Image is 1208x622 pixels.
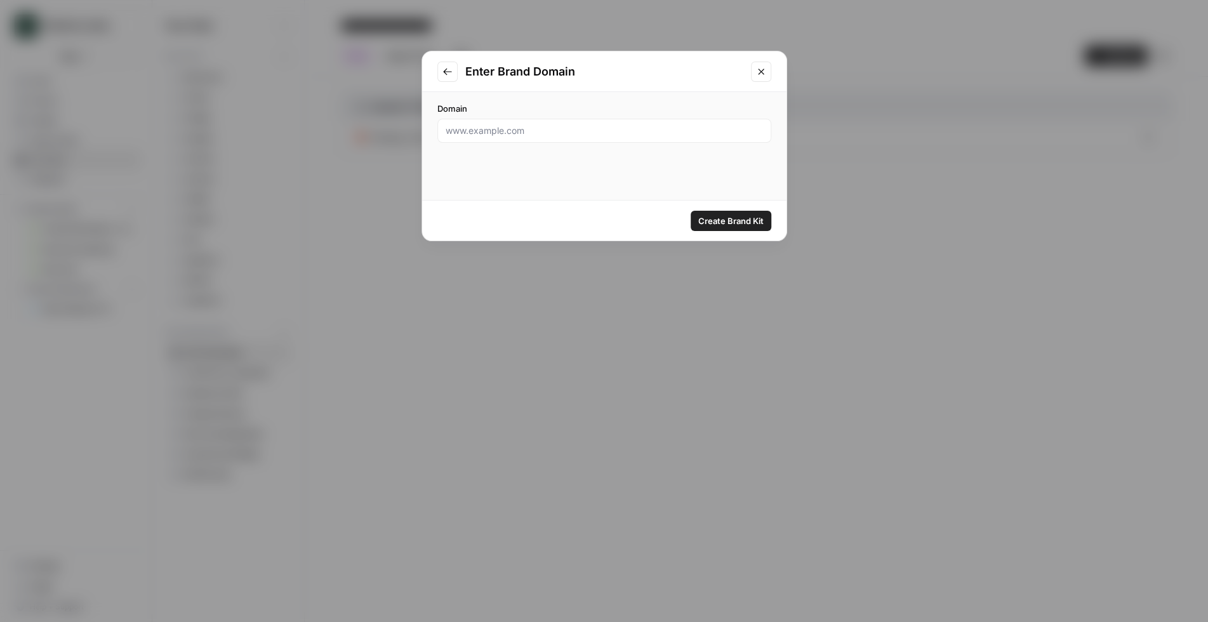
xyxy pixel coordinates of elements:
button: Create Brand Kit [691,211,771,231]
span: Create Brand Kit [698,215,764,227]
h2: Enter Brand Domain [465,63,743,81]
input: www.example.com [446,124,763,137]
button: Close modal [751,62,771,82]
label: Domain [437,102,771,115]
button: Go to previous step [437,62,458,82]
